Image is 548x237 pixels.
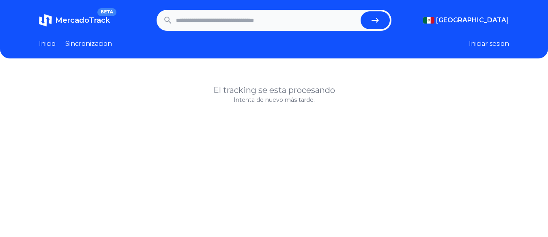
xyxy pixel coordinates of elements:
[39,14,110,27] a: MercadoTrackBETA
[65,39,112,49] a: Sincronizacion
[39,84,509,96] h1: El tracking se esta procesando
[436,15,509,25] span: [GEOGRAPHIC_DATA]
[423,15,509,25] button: [GEOGRAPHIC_DATA]
[97,8,116,16] span: BETA
[39,14,52,27] img: MercadoTrack
[39,39,56,49] a: Inicio
[469,39,509,49] button: Iniciar sesion
[55,16,110,25] span: MercadoTrack
[39,96,509,104] p: Intenta de nuevo más tarde.
[423,17,434,24] img: Mexico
